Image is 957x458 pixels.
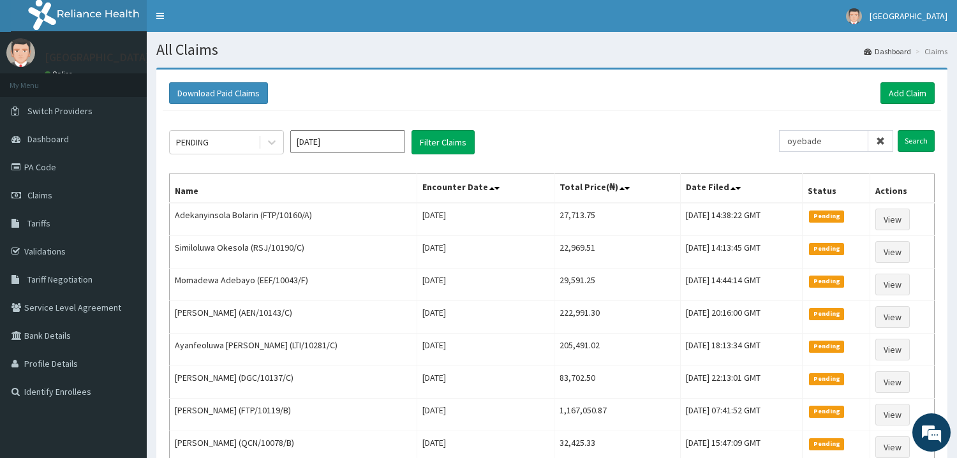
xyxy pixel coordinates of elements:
[779,130,868,152] input: Search by HMO ID
[417,301,554,334] td: [DATE]
[809,406,844,417] span: Pending
[170,301,417,334] td: [PERSON_NAME] (AEN/10143/C)
[290,130,405,153] input: Select Month and Year
[681,203,803,236] td: [DATE] 14:38:22 GMT
[875,241,910,263] a: View
[412,130,475,154] button: Filter Claims
[27,133,69,145] span: Dashboard
[809,341,844,352] span: Pending
[417,366,554,399] td: [DATE]
[880,82,935,104] a: Add Claim
[417,236,554,269] td: [DATE]
[417,399,554,431] td: [DATE]
[681,174,803,203] th: Date Filed
[417,174,554,203] th: Encounter Date
[170,334,417,366] td: Ayanfeoluwa [PERSON_NAME] (LTI/10281/C)
[45,70,75,78] a: Online
[864,46,911,57] a: Dashboard
[846,8,862,24] img: User Image
[875,339,910,360] a: View
[417,269,554,301] td: [DATE]
[45,52,150,63] p: [GEOGRAPHIC_DATA]
[6,38,35,67] img: User Image
[803,174,870,203] th: Status
[554,399,681,431] td: 1,167,050.87
[681,399,803,431] td: [DATE] 07:41:52 GMT
[170,366,417,399] td: [PERSON_NAME] (DGC/10137/C)
[170,203,417,236] td: Adekanyinsola Bolarin (FTP/10160/A)
[875,436,910,458] a: View
[27,189,52,201] span: Claims
[27,218,50,229] span: Tariffs
[875,404,910,425] a: View
[809,211,844,222] span: Pending
[681,236,803,269] td: [DATE] 14:13:45 GMT
[681,366,803,399] td: [DATE] 22:13:01 GMT
[176,136,209,149] div: PENDING
[875,274,910,295] a: View
[554,174,681,203] th: Total Price(₦)
[417,334,554,366] td: [DATE]
[875,209,910,230] a: View
[156,41,947,58] h1: All Claims
[870,174,934,203] th: Actions
[554,301,681,334] td: 222,991.30
[27,274,93,285] span: Tariff Negotiation
[870,10,947,22] span: [GEOGRAPHIC_DATA]
[170,269,417,301] td: Momadewa Adebayo (EEF/10043/F)
[809,276,844,287] span: Pending
[554,366,681,399] td: 83,702.50
[809,308,844,320] span: Pending
[417,203,554,236] td: [DATE]
[912,46,947,57] li: Claims
[554,269,681,301] td: 29,591.25
[875,306,910,328] a: View
[681,334,803,366] td: [DATE] 18:13:34 GMT
[170,399,417,431] td: [PERSON_NAME] (FTP/10119/B)
[170,236,417,269] td: Similoluwa Okesola (RSJ/10190/C)
[554,334,681,366] td: 205,491.02
[681,301,803,334] td: [DATE] 20:16:00 GMT
[809,373,844,385] span: Pending
[27,105,93,117] span: Switch Providers
[875,371,910,393] a: View
[681,269,803,301] td: [DATE] 14:44:14 GMT
[554,203,681,236] td: 27,713.75
[809,243,844,255] span: Pending
[898,130,935,152] input: Search
[809,438,844,450] span: Pending
[554,236,681,269] td: 22,969.51
[170,174,417,203] th: Name
[169,82,268,104] button: Download Paid Claims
